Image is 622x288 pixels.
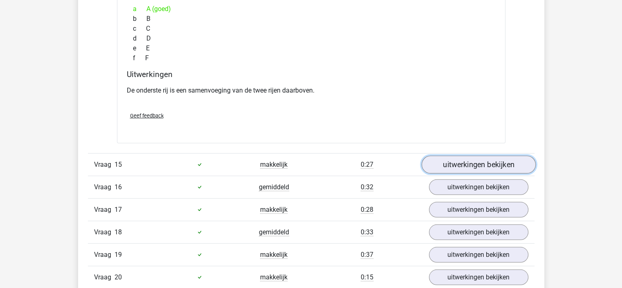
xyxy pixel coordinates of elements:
[127,4,496,14] div: A (goed)
[127,53,496,63] div: F
[259,228,289,236] span: gemiddeld
[94,227,115,237] span: Vraag
[94,160,115,170] span: Vraag
[361,228,373,236] span: 0:33
[115,161,122,168] span: 15
[260,161,287,169] span: makkelijk
[133,4,146,14] span: a
[133,53,145,63] span: f
[429,202,528,218] a: uitwerkingen bekijken
[421,156,535,174] a: uitwerkingen bekijken
[133,34,146,43] span: d
[130,113,164,119] span: Geef feedback
[133,43,146,53] span: e
[115,228,122,236] span: 18
[429,247,528,263] a: uitwerkingen bekijken
[94,250,115,260] span: Vraag
[361,161,373,169] span: 0:27
[115,251,122,259] span: 19
[115,183,122,191] span: 16
[260,206,287,214] span: makkelijk
[94,272,115,282] span: Vraag
[361,183,373,191] span: 0:32
[259,183,289,191] span: gemiddeld
[127,34,496,43] div: D
[361,273,373,281] span: 0:15
[260,273,287,281] span: makkelijk
[127,43,496,53] div: E
[429,225,528,240] a: uitwerkingen bekijken
[127,86,496,95] p: De onderste rij is een samenvoeging van de twee rijen daarboven.
[94,205,115,215] span: Vraag
[133,14,146,24] span: b
[127,70,496,79] h4: Uitwerkingen
[115,273,122,281] span: 20
[115,206,122,213] span: 17
[127,24,496,34] div: C
[429,179,528,195] a: uitwerkingen bekijken
[127,14,496,24] div: B
[361,251,373,259] span: 0:37
[361,206,373,214] span: 0:28
[429,270,528,285] a: uitwerkingen bekijken
[133,24,146,34] span: c
[94,182,115,192] span: Vraag
[260,251,287,259] span: makkelijk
